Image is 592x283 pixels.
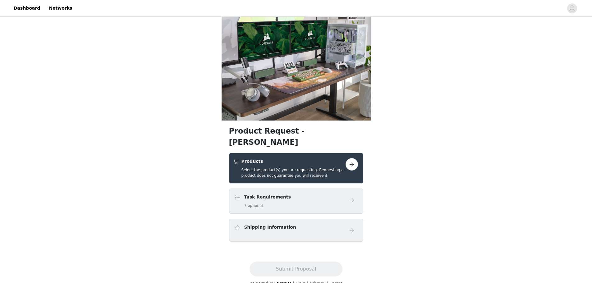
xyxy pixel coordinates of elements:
a: Networks [45,1,76,15]
div: Products [229,153,363,184]
h5: 7 optional [244,203,291,208]
h1: Product Request - [PERSON_NAME] [229,126,363,148]
a: Dashboard [10,1,44,15]
h5: Select the product(s) you are requesting. Requesting a product does not guarantee you will receiv... [241,167,345,178]
h4: Products [241,158,345,165]
h4: Task Requirements [244,194,291,200]
div: Task Requirements [229,189,363,214]
div: Shipping Information [229,219,363,242]
button: Submit Proposal [250,262,342,276]
div: avatar [569,3,575,13]
img: campaign image [222,9,371,121]
h4: Shipping Information [244,224,296,231]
